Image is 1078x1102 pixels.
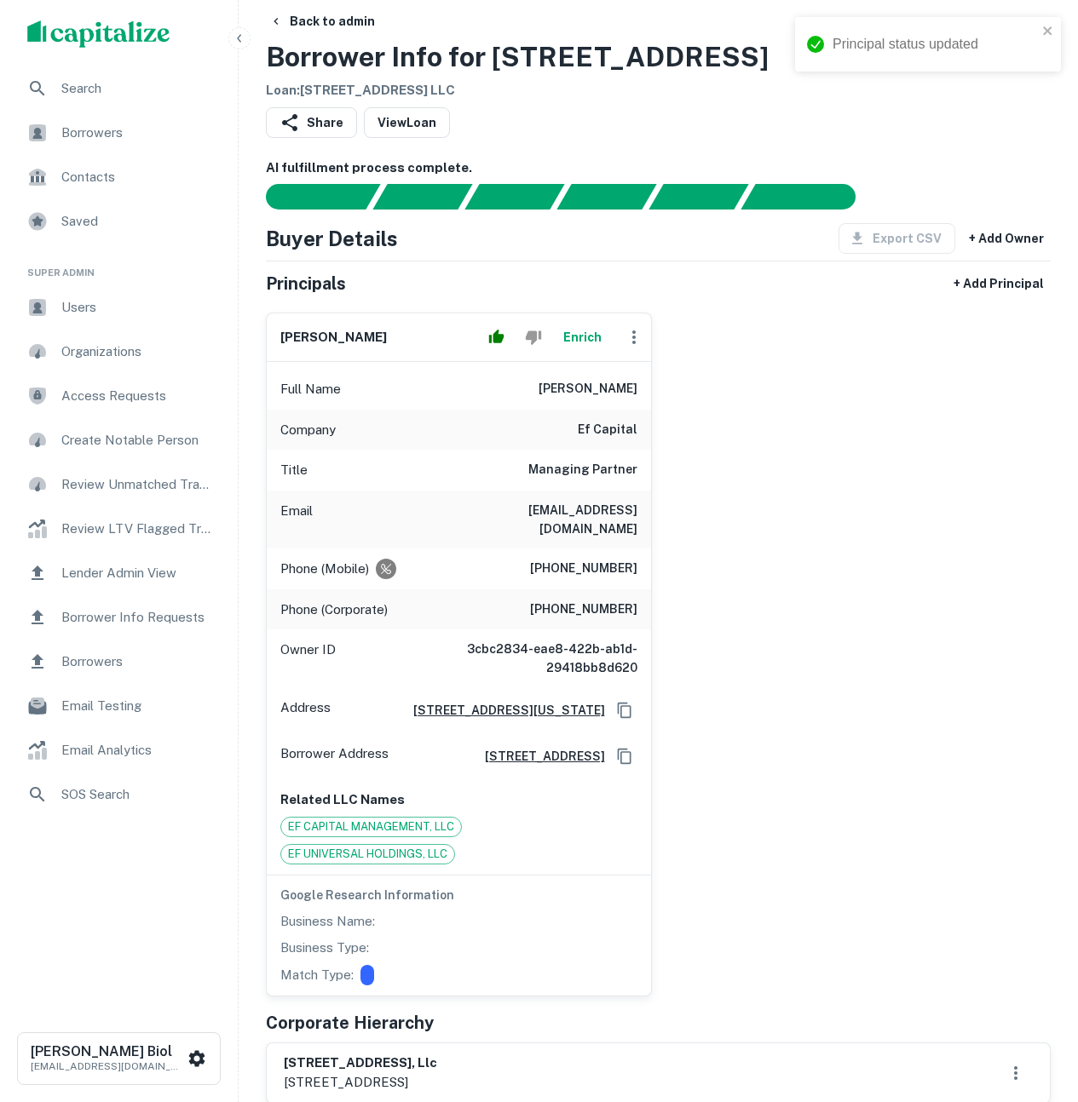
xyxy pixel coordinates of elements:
p: Email [280,501,313,538]
button: Copy Address [612,743,637,769]
a: Lender Admin View [14,553,224,594]
button: + Add Owner [962,223,1051,254]
p: Match Type: [280,965,354,985]
p: Business Type: [280,938,369,958]
p: Full Name [280,379,341,399]
h6: [PERSON_NAME] [539,379,637,399]
a: [STREET_ADDRESS][US_STATE] [400,701,605,720]
h6: [PERSON_NAME] [280,328,387,347]
div: Principals found, AI now looking for contact information... [556,184,656,209]
button: close [1042,24,1054,40]
span: Borrowers [61,651,214,672]
span: Search [61,78,214,99]
span: SOS Search [61,784,214,805]
div: Chat Widget [993,966,1078,1047]
span: Review LTV Flagged Transactions [61,519,214,539]
p: Phone (Mobile) [280,559,369,579]
span: Review Unmatched Transactions [61,474,214,495]
p: Borrower Address [280,743,389,769]
a: Access Requests [14,376,224,416]
a: Borrower Info Requests [14,597,224,638]
p: Related LLC Names [280,789,637,810]
button: Reject [518,320,548,354]
span: Email Analytics [61,740,214,760]
h5: Principals [266,271,346,296]
div: Contacts [14,157,224,198]
h6: [EMAIL_ADDRESS][DOMAIN_NAME] [433,501,637,538]
a: Email Testing [14,686,224,726]
span: Borrowers [61,123,214,143]
h6: ef capital [578,420,637,440]
a: Saved [14,201,224,242]
a: Users [14,287,224,328]
div: AI fulfillment process complete. [741,184,876,209]
h4: Buyer Details [266,223,398,254]
span: Email Testing [61,696,214,716]
button: Copy Address [612,697,637,723]
p: Owner ID [280,640,336,677]
button: Share [266,107,357,138]
h6: [PERSON_NAME] Biol [31,1045,184,1059]
p: Title [280,460,308,480]
span: Contacts [61,167,214,187]
button: [PERSON_NAME] Biol[EMAIL_ADDRESS][DOMAIN_NAME] [17,1032,221,1085]
div: Principals found, still searching for contact information. This may take time... [649,184,748,209]
div: Principal status updated [833,34,1037,55]
h6: Managing Partner [528,460,637,480]
a: Borrowers [14,112,224,153]
img: capitalize-logo.png [27,20,170,48]
h6: [PHONE_NUMBER] [530,600,637,620]
h6: AI fulfillment process complete. [266,158,1051,178]
a: Email Analytics [14,730,224,771]
a: Search [14,68,224,109]
span: Access Requests [61,386,214,406]
p: Address [280,697,331,723]
span: Organizations [61,342,214,362]
p: Phone (Corporate) [280,600,388,620]
span: EF CAPITAL MANAGEMENT, LLC [281,818,461,835]
h5: Corporate Hierarchy [266,1010,434,1036]
span: Lender Admin View [61,563,214,583]
a: [STREET_ADDRESS] [471,747,605,766]
a: Organizations [14,331,224,372]
a: Review Unmatched Transactions [14,464,224,505]
a: SOS Search [14,774,224,815]
div: Borrowers [14,641,224,682]
span: EF UNIVERSAL HOLDINGS, LLC [281,846,454,863]
div: Requests to not be contacted at this number [376,559,396,579]
button: + Add Principal [947,268,1051,299]
p: [EMAIL_ADDRESS][DOMAIN_NAME] [31,1059,184,1074]
a: Create Notable Person [14,420,224,461]
p: Company [280,420,336,440]
h6: [STREET_ADDRESS], llc [284,1053,437,1073]
p: Business Name: [280,911,375,932]
p: [STREET_ADDRESS] [284,1072,437,1093]
span: Users [61,297,214,318]
h3: Borrower Info for [STREET_ADDRESS] [266,37,769,77]
div: Sending borrower request to AI... [245,184,373,209]
span: Saved [61,211,214,232]
button: Enrich [556,320,610,354]
h6: 3cbc2834-eae8-422b-ab1d-29418bb8d620 [433,640,637,677]
li: Super Admin [14,245,224,287]
a: Review LTV Flagged Transactions [14,508,224,549]
div: Documents found, AI parsing details... [464,184,564,209]
div: Your request is received and processing... [372,184,472,209]
span: Borrower Info Requests [61,607,214,628]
